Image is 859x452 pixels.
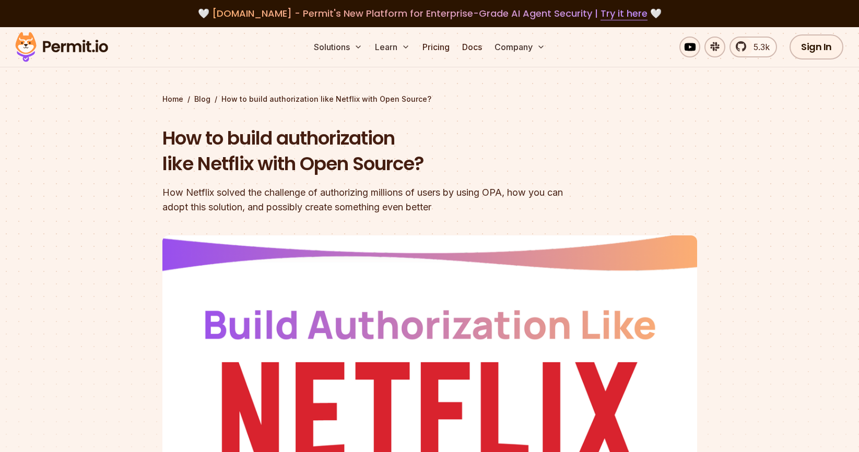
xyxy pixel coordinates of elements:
[371,37,414,57] button: Learn
[212,7,648,20] span: [DOMAIN_NAME] - Permit's New Platform for Enterprise-Grade AI Agent Security |
[25,6,834,21] div: 🤍 🤍
[601,7,648,20] a: Try it here
[10,29,113,65] img: Permit logo
[194,94,210,104] a: Blog
[458,37,486,57] a: Docs
[162,185,563,215] div: How Netflix solved the challenge of authorizing millions of users by using OPA, how you can adopt...
[162,94,183,104] a: Home
[490,37,549,57] button: Company
[162,125,563,177] h1: How to build authorization like Netflix with Open Source?
[729,37,777,57] a: 5.3k
[790,34,843,60] a: Sign In
[162,94,697,104] div: / /
[747,41,770,53] span: 5.3k
[310,37,367,57] button: Solutions
[418,37,454,57] a: Pricing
